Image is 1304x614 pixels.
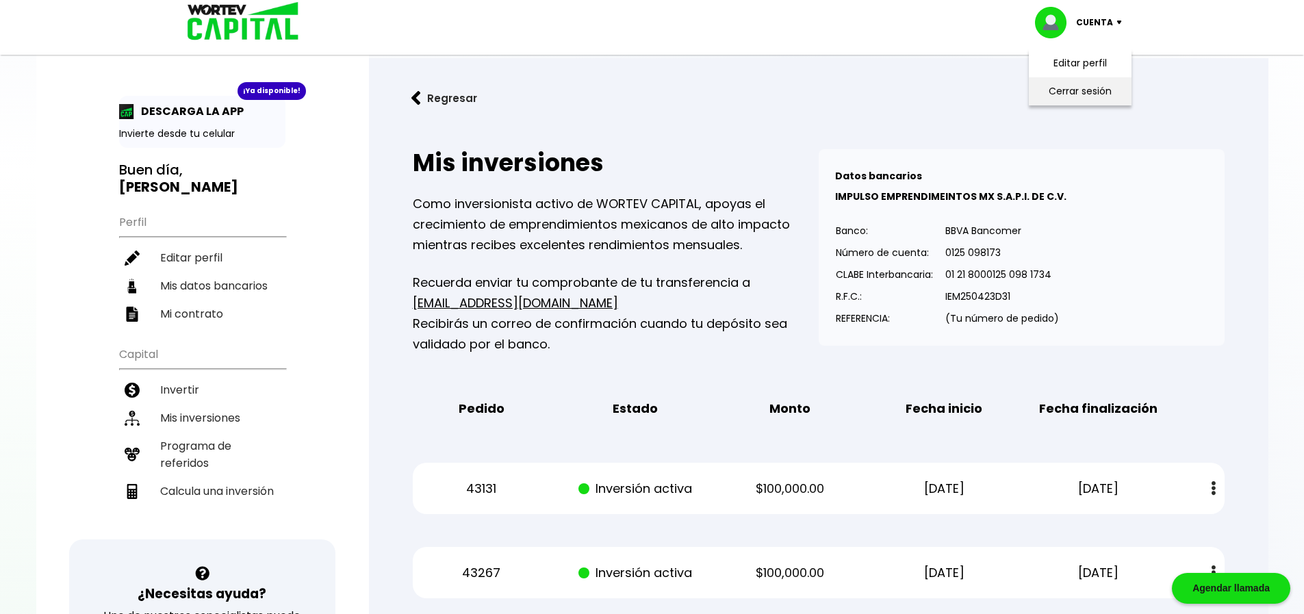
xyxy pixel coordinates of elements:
a: Mis datos bancarios [119,272,285,300]
a: flecha izquierdaRegresar [391,80,1247,116]
p: R.F.C.: [836,286,933,307]
p: Inversión activa [571,478,701,499]
b: Pedido [459,398,504,419]
p: REFERENCIA: [836,308,933,329]
a: Programa de referidos [119,432,285,477]
a: Invertir [119,376,285,404]
p: $100,000.00 [725,478,855,499]
p: Invierte desde tu celular [119,127,285,141]
b: Fecha finalización [1039,398,1158,419]
a: Mis inversiones [119,404,285,432]
img: icon-down [1113,21,1132,25]
p: IEM250423D31 [945,286,1059,307]
button: Regresar [391,80,498,116]
p: Inversión activa [571,563,701,583]
p: $100,000.00 [725,563,855,583]
img: datos-icon.10cf9172.svg [125,279,140,294]
img: profile-image [1035,7,1076,38]
img: recomiendanos-icon.9b8e9327.svg [125,447,140,462]
p: 43131 [416,478,546,499]
p: 0125 098173 [945,242,1059,263]
b: Fecha inicio [906,398,982,419]
a: [EMAIL_ADDRESS][DOMAIN_NAME] [413,294,618,311]
p: Recuerda enviar tu comprobante de tu transferencia a Recibirás un correo de confirmación cuando t... [413,272,819,355]
b: IMPULSO EMPRENDIMEINTOS MX S.A.P.I. DE C.V. [835,190,1066,203]
b: Datos bancarios [835,169,922,183]
h3: ¿Necesitas ayuda? [138,584,266,604]
a: Editar perfil [1053,56,1107,71]
ul: Capital [119,339,285,539]
p: [DATE] [1034,478,1164,499]
p: Cuenta [1076,12,1113,33]
img: app-icon [119,104,134,119]
img: calculadora-icon.17d418c4.svg [125,484,140,499]
img: editar-icon.952d3147.svg [125,251,140,266]
p: 01 21 8000125 098 1734 [945,264,1059,285]
img: contrato-icon.f2db500c.svg [125,307,140,322]
p: [DATE] [879,478,1009,499]
p: Como inversionista activo de WORTEV CAPITAL, apoyas el crecimiento de emprendimientos mexicanos d... [413,194,819,255]
div: Agendar llamada [1172,573,1290,604]
div: ¡Ya disponible! [238,82,306,100]
a: Mi contrato [119,300,285,328]
p: DESCARGA LA APP [134,103,244,120]
p: CLABE Interbancaria: [836,264,933,285]
h2: Mis inversiones [413,149,819,177]
img: invertir-icon.b3b967d7.svg [125,383,140,398]
p: Número de cuenta: [836,242,933,263]
h3: Buen día, [119,162,285,196]
b: Monto [769,398,810,419]
p: 43267 [416,563,546,583]
p: [DATE] [879,563,1009,583]
a: Calcula una inversión [119,477,285,505]
p: [DATE] [1034,563,1164,583]
b: Estado [613,398,658,419]
img: flecha izquierda [411,91,421,105]
p: BBVA Bancomer [945,220,1059,241]
a: Editar perfil [119,244,285,272]
p: Banco: [836,220,933,241]
ul: Perfil [119,207,285,328]
p: (Tu número de pedido) [945,308,1059,329]
img: inversiones-icon.6695dc30.svg [125,411,140,426]
b: [PERSON_NAME] [119,177,238,196]
li: Cerrar sesión [1025,77,1135,105]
